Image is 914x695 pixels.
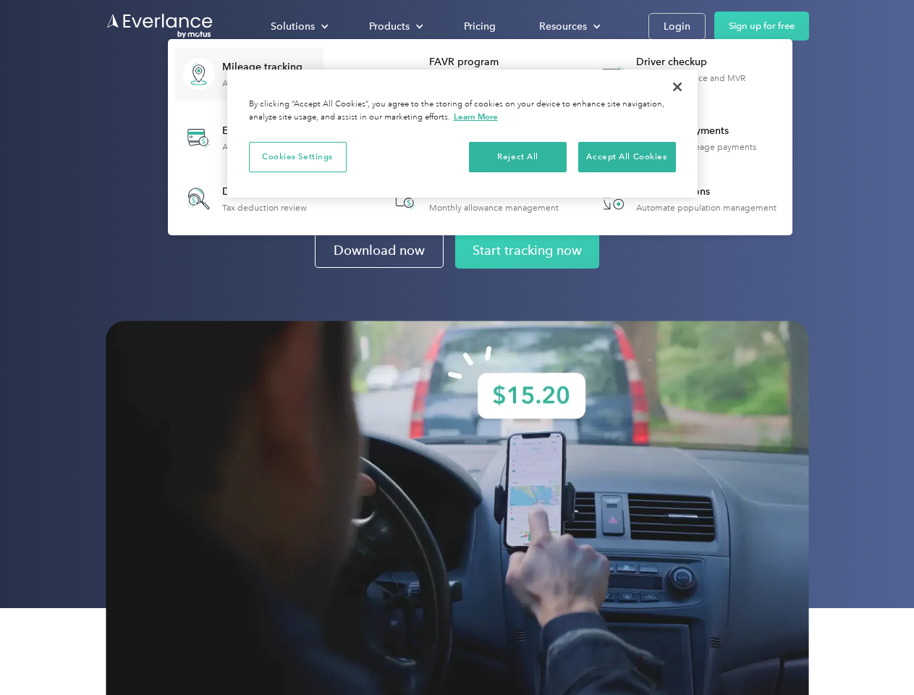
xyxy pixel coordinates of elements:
[539,17,587,35] div: Resources
[636,73,784,93] div: License, insurance and MVR verification
[464,17,496,35] div: Pricing
[222,203,307,213] div: Tax deduction review
[355,14,435,39] div: Products
[271,17,315,35] div: Solutions
[429,203,559,213] div: Monthly allowance management
[454,111,498,122] a: More information about your privacy, opens in a new tab
[449,14,510,39] a: Pricing
[175,48,323,101] a: Mileage trackingAutomatic mileage logs
[106,12,214,40] a: Go to homepage
[661,71,693,103] button: Close
[636,55,784,69] div: Driver checkup
[249,98,676,124] div: By clicking “Accept All Cookies”, you agree to the storing of cookies on your device to enhance s...
[455,232,599,269] a: Start tracking now
[249,142,347,172] button: Cookies Settings
[525,14,612,39] div: Resources
[227,69,698,198] div: Cookie banner
[636,203,777,213] div: Automate population management
[369,17,410,35] div: Products
[175,111,334,164] a: Expense trackingAutomatic transaction logs
[664,17,690,35] div: Login
[222,185,307,199] div: Deduction finder
[714,12,809,41] a: Sign up for free
[469,142,567,172] button: Reject All
[429,55,577,69] div: FAVR program
[256,14,340,39] div: Solutions
[222,78,316,88] div: Automatic mileage logs
[315,233,443,268] a: Download now
[222,60,316,75] div: Mileage tracking
[227,69,698,198] div: Privacy
[175,175,314,222] a: Deduction finderTax deduction review
[222,142,326,152] div: Automatic transaction logs
[382,175,566,222] a: Accountable planMonthly allowance management
[589,48,785,101] a: Driver checkupLicense, insurance and MVR verification
[168,39,792,235] nav: Products
[578,142,676,172] button: Accept All Cookies
[648,13,706,40] a: Login
[222,124,326,138] div: Expense tracking
[382,48,578,101] a: FAVR programFixed & Variable Rate reimbursement design & management
[589,175,784,222] a: HR IntegrationsAutomate population management
[636,185,777,199] div: HR Integrations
